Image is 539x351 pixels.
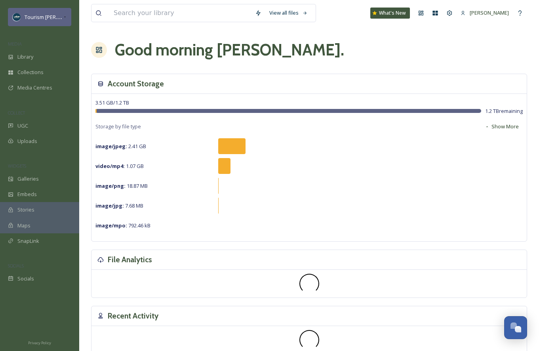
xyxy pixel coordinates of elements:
span: Media Centres [17,84,52,92]
a: What's New [370,8,410,19]
span: COLLECT [8,110,25,116]
span: Storage by file type [95,123,141,130]
span: Collections [17,69,44,76]
h1: Good morning [PERSON_NAME] . [115,38,344,62]
span: 792.46 kB [95,222,150,229]
strong: image/mpo : [95,222,127,229]
input: Search your library [110,4,251,22]
a: Privacy Policy [28,338,51,347]
span: SnapLink [17,237,39,245]
span: Uploads [17,137,37,145]
span: 3.51 GB / 1.2 TB [95,99,129,106]
h3: Recent Activity [108,310,158,322]
span: Galleries [17,175,39,183]
strong: image/png : [95,182,126,189]
span: 7.68 MB [95,202,143,209]
h3: Account Storage [108,78,164,90]
span: Maps [17,222,30,229]
span: WIDGETS [8,163,26,169]
span: Stories [17,206,34,214]
span: 2.41 GB [95,143,146,150]
img: Social%20Media%20Profile%20Picture.png [13,13,21,21]
button: Show More [481,119,523,134]
span: SOCIALS [8,263,24,269]
h3: File Analytics [108,254,152,265]
span: UGC [17,122,28,130]
a: View all files [265,5,312,21]
span: Socials [17,275,34,282]
span: MEDIA [8,41,22,47]
a: [PERSON_NAME] [457,5,513,21]
span: Library [17,53,33,61]
strong: image/jpg : [95,202,124,209]
span: 18.87 MB [95,182,148,189]
span: Privacy Policy [28,340,51,345]
span: 1.2 TB remaining [485,107,523,115]
span: Tourism [PERSON_NAME] [25,13,84,21]
strong: video/mp4 : [95,162,125,170]
span: [PERSON_NAME] [470,9,509,16]
button: Open Chat [504,316,527,339]
span: Embeds [17,191,37,198]
strong: image/jpeg : [95,143,127,150]
span: 1.07 GB [95,162,144,170]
